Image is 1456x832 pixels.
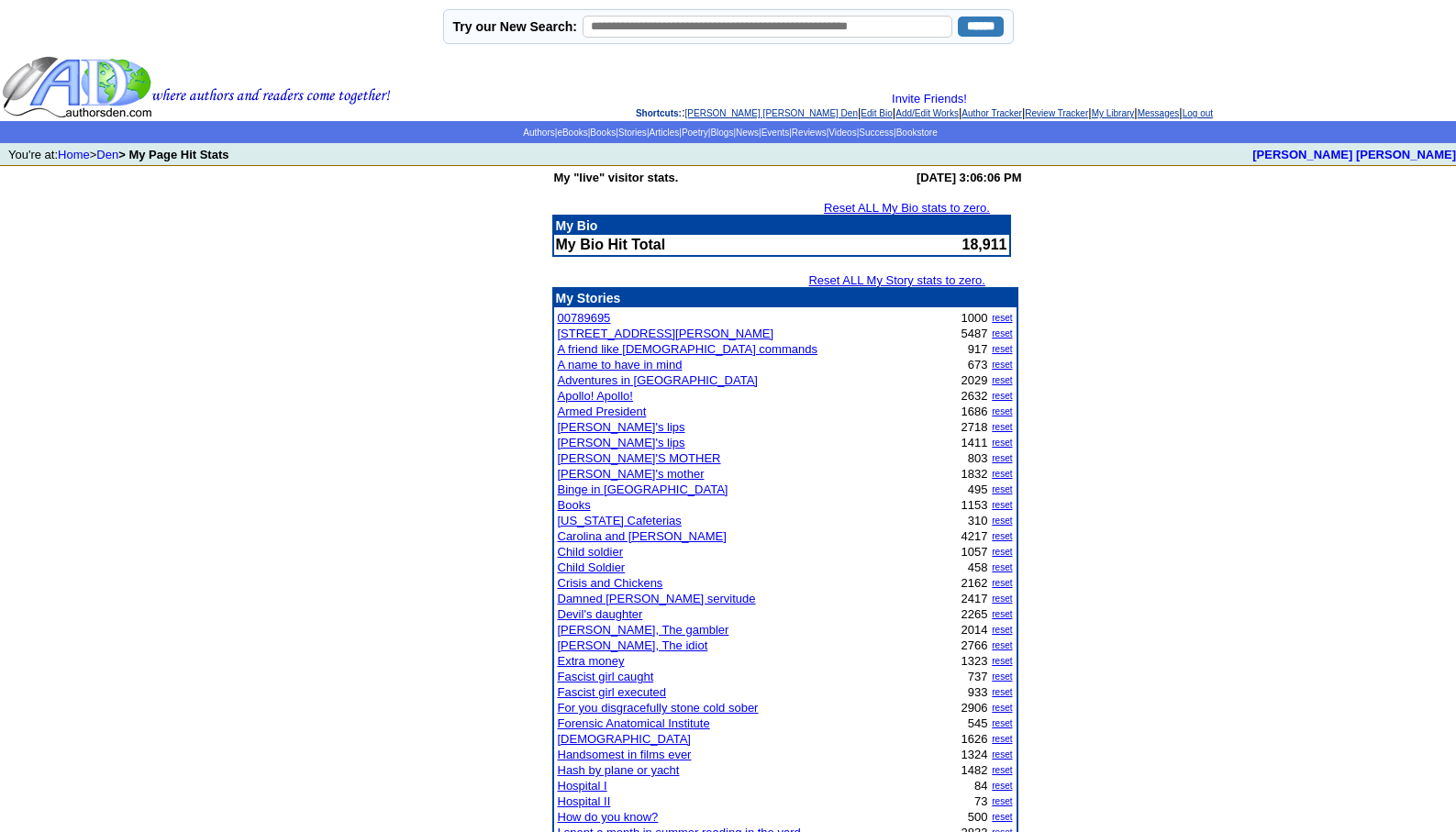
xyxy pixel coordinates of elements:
a: reset [992,453,1012,463]
a: Devil's daughter [558,607,643,621]
font: 2014 [961,623,988,637]
a: [DEMOGRAPHIC_DATA] [558,732,691,746]
font: 673 [968,358,988,372]
a: reset [992,484,1012,494]
a: How do you know? [558,810,659,824]
font: 1323 [961,654,988,668]
font: 1411 [961,436,988,449]
a: Fascist girl caught [558,670,654,683]
font: 917 [968,342,988,356]
a: reset [992,328,1012,338]
a: Blogs [710,128,733,138]
font: 2162 [961,576,988,590]
font: 2417 [961,592,988,605]
a: Videos [828,128,856,138]
a: reset [992,718,1012,728]
a: [STREET_ADDRESS][PERSON_NAME] [558,327,774,340]
a: reset [992,734,1012,744]
font: 1482 [961,763,988,777]
font: 495 [968,483,988,496]
a: [PERSON_NAME]'s lips [558,420,685,434]
a: Binge in [GEOGRAPHIC_DATA] [558,483,728,496]
b: My Bio Hit Total [556,237,666,252]
a: Invite Friends! [892,92,967,105]
font: You're at: > [8,148,228,161]
img: header_logo2.gif [2,55,391,119]
a: Hospital I [558,779,607,793]
a: A friend like [DEMOGRAPHIC_DATA] commands [558,342,817,356]
a: Review Tracker [1025,108,1088,118]
a: reset [992,609,1012,619]
a: reset [992,749,1012,760]
font: 933 [968,685,988,699]
font: 500 [968,810,988,824]
font: 2029 [961,373,988,387]
b: [DATE] 3:06:06 PM [917,171,1022,184]
a: Child soldier [558,545,624,559]
a: reset [992,438,1012,448]
font: 545 [968,716,988,730]
font: 73 [974,794,987,808]
a: Success [859,128,894,138]
a: reset [992,547,1012,557]
a: reset [992,687,1012,697]
a: Hospital II [558,794,611,808]
a: Handsomest in films ever [558,748,692,761]
a: Crisis and Chickens [558,576,663,590]
a: News [736,128,759,138]
a: Hash by plane or yacht [558,763,680,777]
label: Try our New Search: [453,19,577,34]
a: reset [992,765,1012,775]
p: My Stories [556,291,1015,305]
a: reset [992,671,1012,682]
font: 1153 [961,498,988,512]
a: Child Soldier [558,560,626,574]
a: [PERSON_NAME], The gambler [558,623,729,637]
a: 00789695 [558,311,611,325]
a: reset [992,812,1012,822]
a: A name to have in mind [558,358,683,372]
a: reset [992,360,1012,370]
b: My "live" visitor stats. [554,171,679,184]
font: 2632 [961,389,988,403]
a: Reset ALL My Bio stats to zero. [824,201,990,215]
font: 18,911 [962,237,1007,252]
a: Events [761,128,790,138]
a: Armed President [558,405,647,418]
a: Books [590,128,616,138]
a: Poetry [682,128,708,138]
a: [PERSON_NAME] [PERSON_NAME] [1252,148,1456,161]
a: reset [992,796,1012,806]
a: [PERSON_NAME] [PERSON_NAME] Den [685,108,858,118]
font: 2718 [961,420,988,434]
font: 737 [968,670,988,683]
a: eBooks [557,128,587,138]
a: reset [992,313,1012,323]
a: Adventures in [GEOGRAPHIC_DATA] [558,373,758,387]
a: Forensic Anatomical Institute [558,716,710,730]
font: 1832 [961,467,988,481]
a: Authors [523,128,554,138]
a: reset [992,516,1012,526]
a: Articles [649,128,679,138]
a: reset [992,703,1012,713]
a: Reviews [792,128,827,138]
div: : | | | | | | | [395,92,1454,119]
a: reset [992,578,1012,588]
a: reset [992,656,1012,666]
a: Reset ALL My Story stats to zero. [808,273,984,287]
a: reset [992,344,1012,354]
a: Home [58,148,90,161]
a: [PERSON_NAME]'s mother [558,467,705,481]
a: Books [558,498,591,512]
a: reset [992,781,1012,791]
a: reset [992,562,1012,572]
font: 2906 [961,701,988,715]
a: Messages [1138,108,1180,118]
font: 310 [968,514,988,527]
a: Den [96,148,118,161]
a: Apollo! Apollo! [558,389,633,403]
a: Bookstore [896,128,938,138]
a: Fascist girl executed [558,685,667,699]
a: reset [992,531,1012,541]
